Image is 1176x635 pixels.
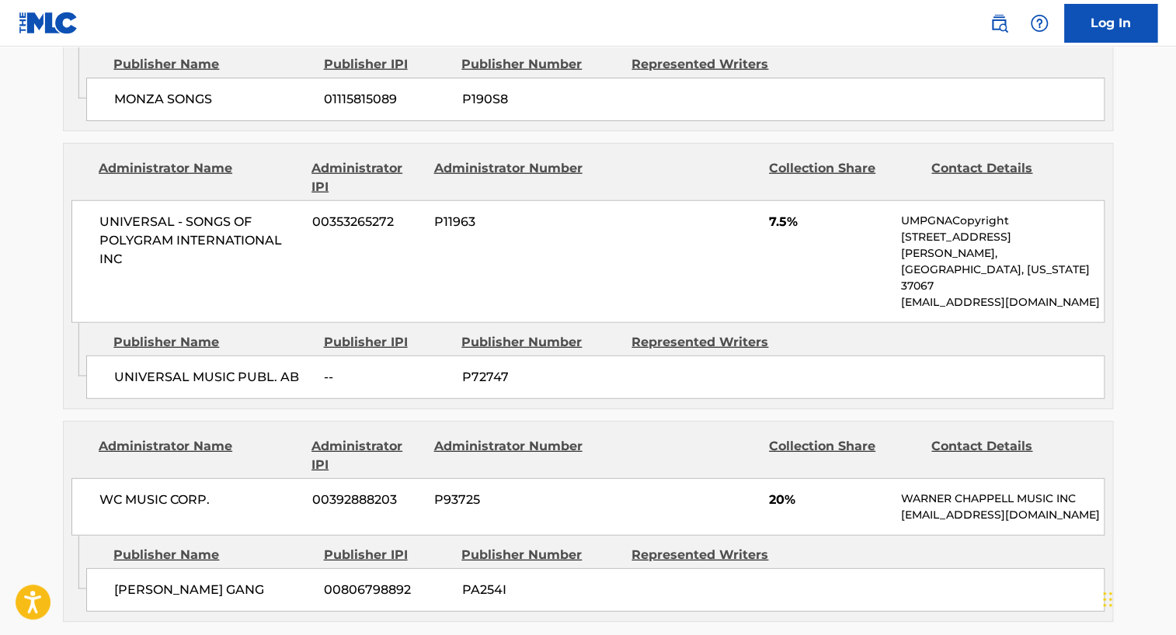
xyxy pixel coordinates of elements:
div: Administrator Name [99,437,300,474]
span: 00353265272 [312,213,423,231]
div: Administrator Name [99,159,300,196]
span: [PERSON_NAME] GANG [114,581,312,599]
span: WC MUSIC CORP. [99,491,301,509]
div: Publisher Number [461,546,620,564]
span: 00392888203 [312,491,423,509]
a: Log In [1064,4,1157,43]
div: Publisher Name [113,333,311,352]
div: Represented Writers [631,333,790,352]
p: UMPGNACopyright [901,213,1104,229]
iframe: Chat Widget [1098,560,1176,635]
p: [GEOGRAPHIC_DATA], [US_STATE] 37067 [901,262,1104,294]
div: Publisher Number [461,55,620,74]
div: Administrator Number [433,437,584,474]
div: Contact Details [931,437,1082,474]
span: UNIVERSAL MUSIC PUBL. AB [114,368,312,387]
img: MLC Logo [19,12,78,34]
div: Publisher Name [113,546,311,564]
span: 7.5% [769,213,889,231]
span: P72747 [461,368,620,387]
p: [EMAIL_ADDRESS][DOMAIN_NAME] [901,294,1104,311]
p: [STREET_ADDRESS][PERSON_NAME], [901,229,1104,262]
div: Publisher IPI [323,55,450,74]
div: Publisher IPI [323,333,450,352]
div: Help [1024,8,1055,39]
div: Administrator IPI [311,159,422,196]
div: Publisher Number [461,333,620,352]
span: 00806798892 [324,581,450,599]
div: Administrator Number [433,159,584,196]
img: help [1030,14,1049,33]
div: Drag [1103,576,1112,623]
div: Publisher IPI [323,546,450,564]
span: -- [324,368,450,387]
img: search [990,14,1008,33]
span: UNIVERSAL - SONGS OF POLYGRAM INTERNATIONAL INC [99,213,301,269]
span: PA254I [461,581,620,599]
div: Contact Details [931,159,1082,196]
span: MONZA SONGS [114,90,312,109]
span: 01115815089 [324,90,450,109]
div: Publisher Name [113,55,311,74]
span: P11963 [434,213,585,231]
span: P190S8 [461,90,620,109]
p: WARNER CHAPPELL MUSIC INC [901,491,1104,507]
div: Collection Share [769,437,920,474]
span: P93725 [434,491,585,509]
a: Public Search [983,8,1014,39]
div: Represented Writers [631,546,790,564]
div: Represented Writers [631,55,790,74]
div: Administrator IPI [311,437,422,474]
p: [EMAIL_ADDRESS][DOMAIN_NAME] [901,507,1104,523]
span: 20% [769,491,889,509]
div: Collection Share [769,159,920,196]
